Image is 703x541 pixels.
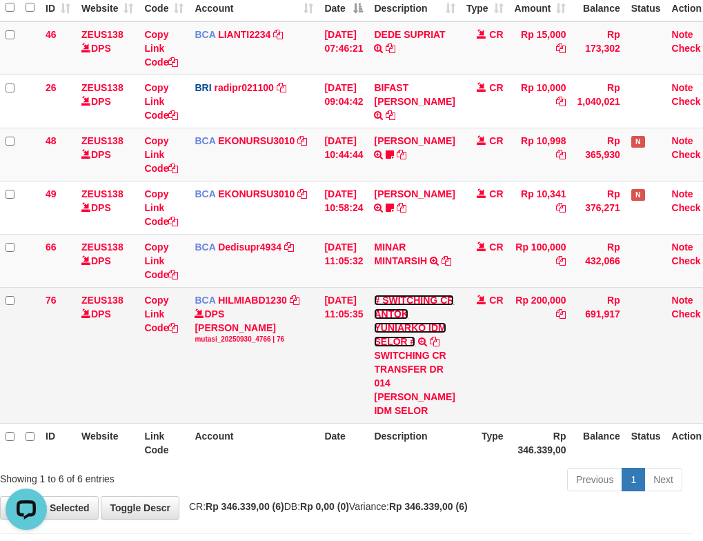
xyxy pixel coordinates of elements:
a: Copy Rp 100,000 to clipboard [556,255,566,266]
a: Copy EKONURSU3010 to clipboard [297,188,307,199]
a: ZEUS138 [81,242,123,253]
a: DEDE SUPRIAT [374,29,445,40]
span: Has Note [631,136,645,148]
th: Account [189,423,319,462]
a: Copy MINAR MINTARSIH to clipboard [442,255,451,266]
td: [DATE] 09:04:42 [319,75,368,128]
td: Rp 200,000 [509,287,572,423]
th: Status [626,423,666,462]
th: Rp 346.339,00 [509,423,572,462]
span: BCA [195,188,215,199]
a: radipr021100 [214,82,273,93]
a: Copy Rp 10,341 to clipboard [556,202,566,213]
td: Rp 691,917 [571,287,625,423]
a: Check [672,308,701,319]
span: CR [489,29,503,40]
strong: Rp 346.339,00 (6) [206,501,284,512]
span: 48 [46,135,57,146]
span: CR [489,135,503,146]
td: DPS [76,181,139,234]
td: DPS [76,128,139,181]
a: LIANTI2234 [218,29,270,40]
span: Has Note [631,189,645,201]
td: Rp 10,998 [509,128,572,181]
td: [DATE] 11:05:35 [319,287,368,423]
a: Copy EKONURSU3010 to clipboard [297,135,307,146]
div: DPS [PERSON_NAME] [195,307,313,344]
a: Note [672,188,693,199]
a: Check [672,255,701,266]
a: Copy radipr021100 to clipboard [277,82,286,93]
div: mutasi_20250930_4766 | 76 [195,335,313,344]
div: SWITCHING CR TRANSFER DR 014 [PERSON_NAME] IDM SELOR [374,348,455,417]
td: [DATE] 10:58:24 [319,181,368,234]
td: Rp 10,341 [509,181,572,234]
span: BRI [195,82,211,93]
a: Copy LIANTI2234 to clipboard [273,29,283,40]
a: Copy Rp 10,998 to clipboard [556,149,566,160]
td: [DATE] 11:05:32 [319,234,368,287]
span: CR: DB: Variance: [182,501,468,512]
th: ID [40,423,76,462]
a: Copy Rp 10,000 to clipboard [556,96,566,107]
span: CR [489,295,503,306]
span: 26 [46,82,57,93]
td: DPS [76,287,139,423]
a: Note [672,242,693,253]
td: DPS [76,21,139,75]
td: Rp 432,066 [571,234,625,287]
a: Check [672,149,701,160]
span: BCA [195,29,215,40]
span: BCA [195,295,215,306]
a: MINAR MINTARSIH [374,242,427,266]
th: Description [368,423,460,462]
td: [DATE] 07:46:21 [319,21,368,75]
td: Rp 15,000 [509,21,572,75]
th: Link Code [139,423,189,462]
a: Copy INDRA MAULUD to clipboard [397,202,406,213]
a: Check [672,43,701,54]
a: EKONURSU3010 [218,188,295,199]
a: Copy VINCENT GUNAWAN to clipboard [397,149,406,160]
th: Date [319,423,368,462]
span: CR [489,188,503,199]
a: Next [644,468,682,491]
td: Rp 173,302 [571,21,625,75]
td: [DATE] 10:44:44 [319,128,368,181]
span: 66 [46,242,57,253]
td: Rp 10,000 [509,75,572,128]
a: Copy BIFAST ERIKA S PAUN to clipboard [386,110,395,121]
a: BIFAST [PERSON_NAME] [374,82,455,107]
td: Rp 100,000 [509,234,572,287]
a: Note [672,82,693,93]
a: Copy Link Code [144,29,178,68]
a: Previous [567,468,622,491]
a: Copy Link Code [144,188,178,227]
a: Copy Dedisupr4934 to clipboard [284,242,294,253]
a: [PERSON_NAME] [374,135,455,146]
a: ZEUS138 [81,29,123,40]
a: 1 [622,468,645,491]
span: 46 [46,29,57,40]
a: Note [672,135,693,146]
span: CR [489,242,503,253]
a: Copy Link Code [144,242,178,280]
td: DPS [76,234,139,287]
th: Balance [571,423,625,462]
a: Copy DEDE SUPRIAT to clipboard [386,43,395,54]
th: Type [461,423,509,462]
a: Copy Rp 15,000 to clipboard [556,43,566,54]
a: Copy Rp 200,000 to clipboard [556,308,566,319]
span: 76 [46,295,57,306]
a: Check [672,96,701,107]
a: ZEUS138 [81,135,123,146]
span: BCA [195,242,215,253]
a: HILMIABD1230 [218,295,287,306]
a: ZEUS138 [81,188,123,199]
td: Rp 376,271 [571,181,625,234]
button: Open LiveChat chat widget [6,6,47,47]
a: Copy # SWITCHING CR ANTOK YUNIARKO IDM SELOR # to clipboard [430,336,439,347]
th: Website [76,423,139,462]
a: Note [672,295,693,306]
span: CR [489,82,503,93]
